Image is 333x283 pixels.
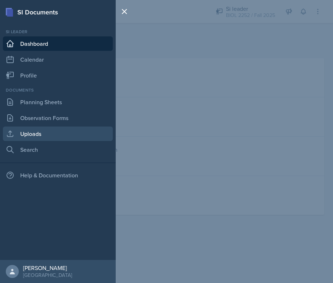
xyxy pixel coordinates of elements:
div: Documents [3,87,113,93]
a: Planning Sheets [3,95,113,109]
a: Calendar [3,52,113,67]
a: Observation Forms [3,111,113,125]
div: Si leader [3,28,113,35]
div: [PERSON_NAME] [23,264,72,271]
a: Uploads [3,127,113,141]
div: [GEOGRAPHIC_DATA] [23,271,72,279]
a: Dashboard [3,36,113,51]
a: Profile [3,68,113,83]
a: Search [3,142,113,157]
div: Help & Documentation [3,168,113,182]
